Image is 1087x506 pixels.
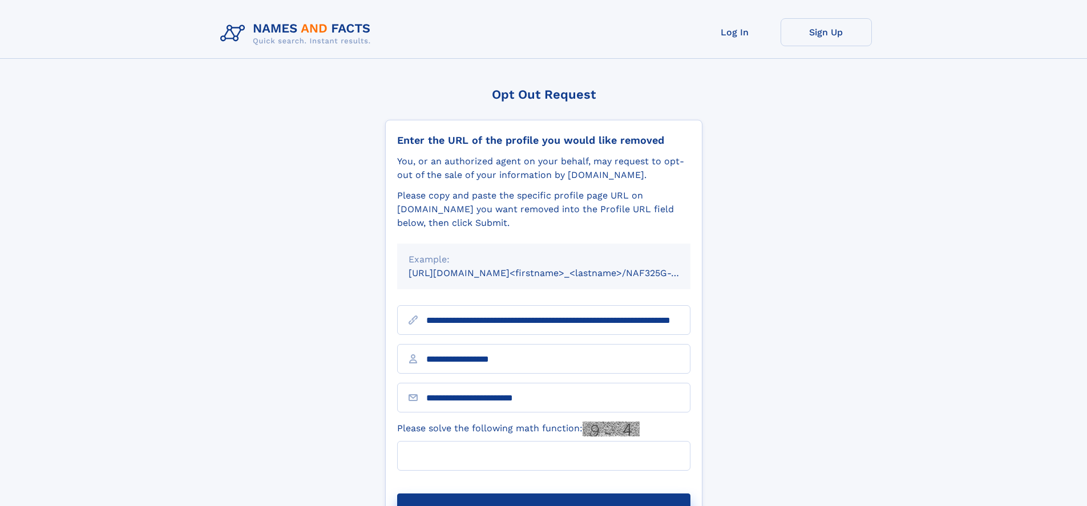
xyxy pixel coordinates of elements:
small: [URL][DOMAIN_NAME]<firstname>_<lastname>/NAF325G-xxxxxxxx [409,268,712,278]
a: Sign Up [781,18,872,46]
div: Example: [409,253,679,266]
div: You, or an authorized agent on your behalf, may request to opt-out of the sale of your informatio... [397,155,690,182]
div: Enter the URL of the profile you would like removed [397,134,690,147]
label: Please solve the following math function: [397,422,640,436]
div: Opt Out Request [385,87,702,102]
div: Please copy and paste the specific profile page URL on [DOMAIN_NAME] you want removed into the Pr... [397,189,690,230]
img: Logo Names and Facts [216,18,380,49]
a: Log In [689,18,781,46]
